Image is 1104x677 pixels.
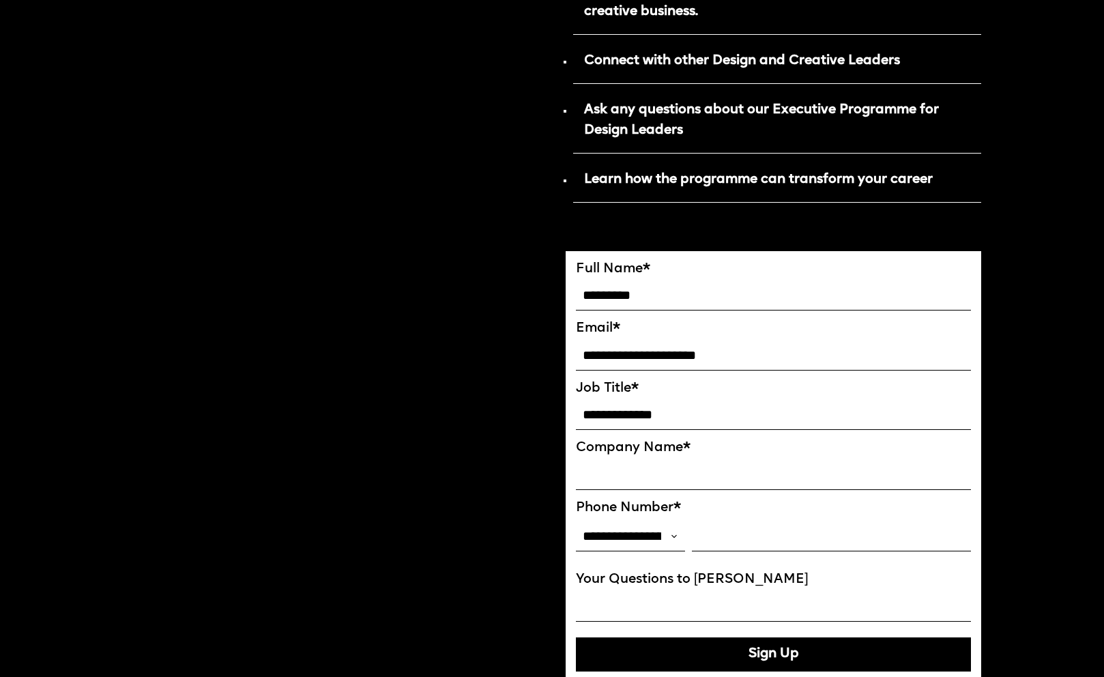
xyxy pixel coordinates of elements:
[576,637,971,672] button: Sign Up
[576,321,971,336] label: Email
[576,572,971,588] label: Your Questions to [PERSON_NAME]
[584,103,939,136] strong: Ask any questions about our Executive Programme for Design Leaders
[584,173,933,186] strong: Learn how the programme can transform your career
[576,500,971,516] label: Phone Number
[576,440,971,456] label: Company Name
[576,381,971,397] label: Job Title
[584,54,900,68] strong: Connect with other Design and Creative Leaders
[576,261,971,277] label: Full Name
